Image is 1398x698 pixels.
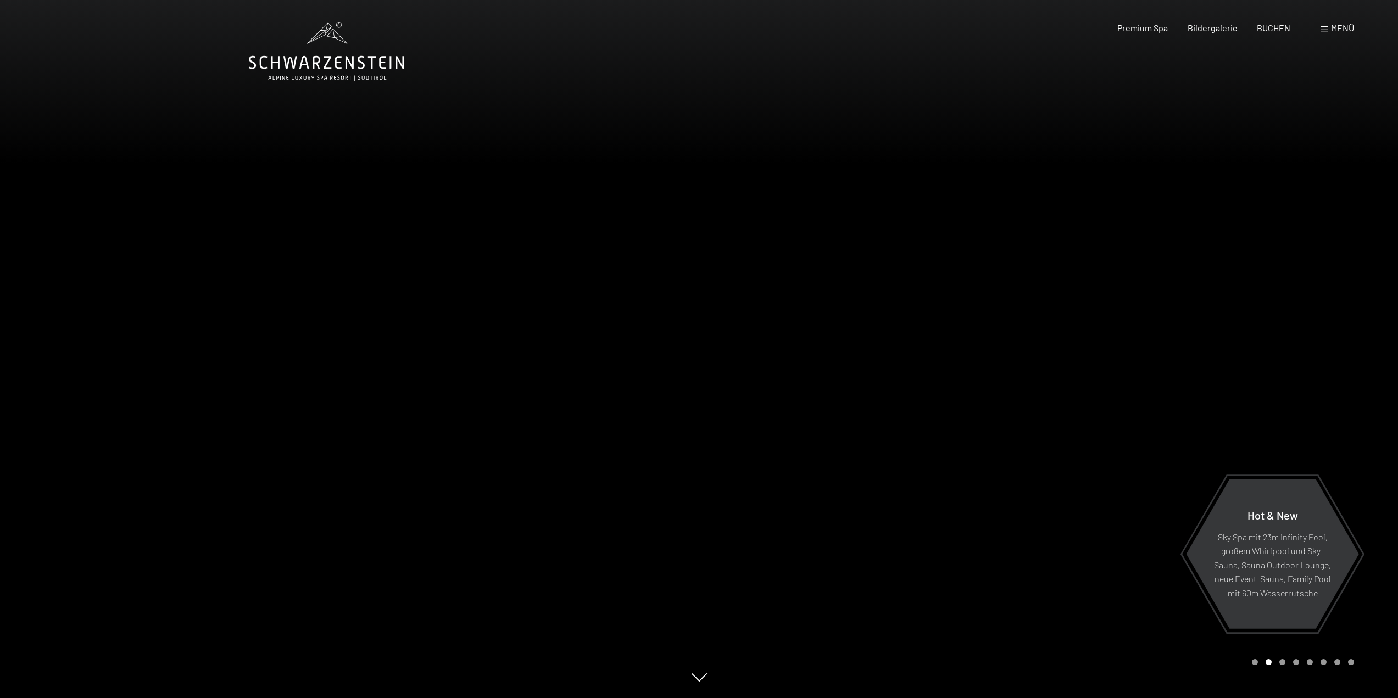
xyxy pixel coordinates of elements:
a: Bildergalerie [1188,23,1238,33]
div: Carousel Page 3 [1279,659,1285,665]
div: Carousel Page 1 [1252,659,1258,665]
div: Carousel Page 7 [1334,659,1340,665]
div: Carousel Page 5 [1307,659,1313,665]
p: Sky Spa mit 23m Infinity Pool, großem Whirlpool und Sky-Sauna, Sauna Outdoor Lounge, neue Event-S... [1213,529,1332,600]
div: Carousel Page 8 [1348,659,1354,665]
div: Carousel Page 4 [1293,659,1299,665]
a: BUCHEN [1257,23,1290,33]
div: Carousel Page 6 [1321,659,1327,665]
a: Hot & New Sky Spa mit 23m Infinity Pool, großem Whirlpool und Sky-Sauna, Sauna Outdoor Lounge, ne... [1185,478,1360,629]
div: Carousel Page 2 (Current Slide) [1266,659,1272,665]
div: Carousel Pagination [1248,659,1354,665]
span: Menü [1331,23,1354,33]
span: Hot & New [1247,508,1298,521]
a: Premium Spa [1117,23,1168,33]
